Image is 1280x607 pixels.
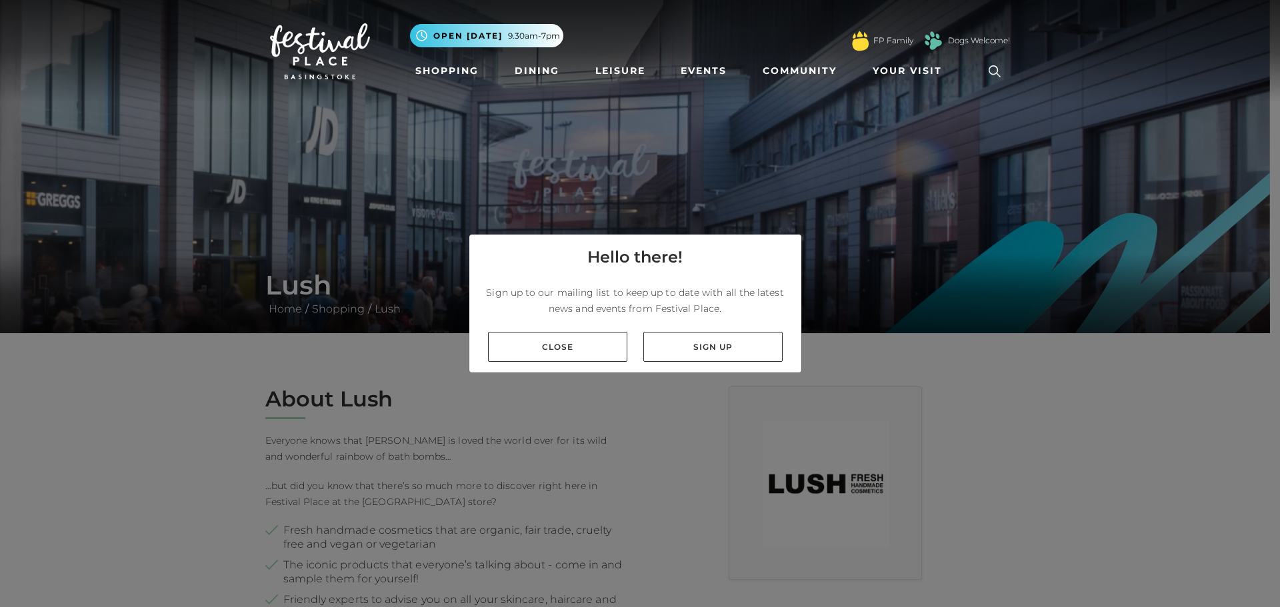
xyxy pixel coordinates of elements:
[509,59,565,83] a: Dining
[757,59,842,83] a: Community
[270,23,370,79] img: Festival Place Logo
[480,285,791,316] p: Sign up to our mailing list to keep up to date with all the latest news and events from Festival ...
[488,332,627,362] a: Close
[873,64,942,78] span: Your Visit
[433,30,503,42] span: Open [DATE]
[410,59,484,83] a: Shopping
[675,59,732,83] a: Events
[410,24,563,47] button: Open [DATE] 9.30am-7pm
[873,35,913,47] a: FP Family
[587,245,683,269] h4: Hello there!
[948,35,1010,47] a: Dogs Welcome!
[867,59,954,83] a: Your Visit
[590,59,651,83] a: Leisure
[508,30,560,42] span: 9.30am-7pm
[643,332,783,362] a: Sign up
